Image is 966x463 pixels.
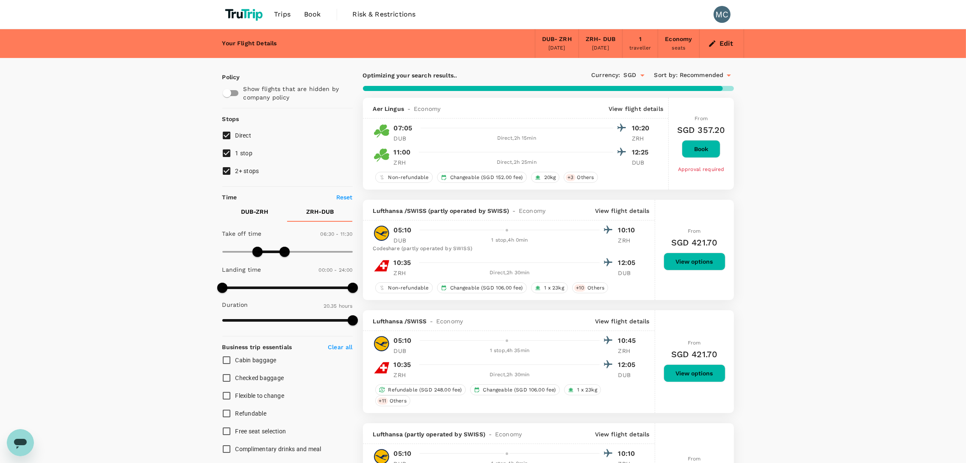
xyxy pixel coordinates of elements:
[447,284,526,292] span: Changeable (SGD 106.00 fee)
[235,375,284,381] span: Checked baggage
[632,123,653,133] p: 10:20
[375,282,433,293] div: Non-refundable
[394,158,415,167] p: ZRH
[394,371,415,379] p: ZRH
[222,73,230,81] p: Policy
[595,317,650,325] p: View flight details
[274,9,291,19] span: Trips
[531,282,568,293] div: 1 x 23kg
[404,105,414,113] span: -
[437,282,527,293] div: Changeable (SGD 106.00 fee)
[373,147,390,164] img: EI
[377,397,388,405] span: + 11
[394,258,411,268] p: 10:35
[373,105,404,113] span: Aer Lingus
[336,193,353,201] p: Reset
[222,39,277,48] div: Your Flight Details
[591,71,620,80] span: Currency :
[363,71,548,80] p: Optimizing your search results..
[618,258,639,268] p: 12:05
[244,85,347,102] p: Show flights that are hidden by company policy
[564,384,601,395] div: 1 x 23kg
[375,384,466,395] div: Refundable (SGD 248.00 fee)
[375,172,433,183] div: Non-refundable
[373,207,509,215] span: Lufthansa / SWISS (partly operated by SWISS)
[436,317,463,325] span: Economy
[385,386,465,394] span: Refundable (SGD 248.00 fee)
[373,430,485,438] span: Lufthansa (partly operated by SWISS)
[480,386,559,394] span: Changeable (SGD 106.00 fee)
[485,430,495,438] span: -
[394,123,412,133] p: 07:05
[618,269,639,277] p: DUB
[394,336,412,346] p: 05:10
[470,384,560,395] div: Changeable (SGD 106.00 fee)
[222,229,262,238] p: Take off time
[572,282,608,293] div: +10Others
[394,347,415,355] p: DUB
[222,344,292,350] strong: Business trip essentials
[7,429,34,456] iframe: Botón para iniciar la ventana de mensajería
[447,174,526,181] span: Changeable (SGD 152.00 fee)
[222,5,268,24] img: TruTrip logo
[353,9,416,19] span: Risk & Restrictions
[618,449,639,459] p: 10:10
[574,174,598,181] span: Others
[519,207,545,215] span: Economy
[394,134,415,143] p: DUB
[531,172,560,183] div: 20kg
[235,392,285,399] span: Flexible to change
[637,69,648,81] button: Open
[541,174,559,181] span: 20kg
[394,360,411,370] p: 10:35
[222,116,239,122] strong: Stops
[386,397,410,405] span: Others
[373,257,390,274] img: LX
[495,430,522,438] span: Economy
[541,284,567,292] span: 1 x 23kg
[618,225,639,235] p: 10:10
[595,207,650,215] p: View flight details
[373,225,390,242] img: LH
[671,347,718,361] h6: SGD 421.70
[373,335,390,352] img: LH
[241,207,268,216] p: DUB - ZRH
[394,225,412,235] p: 05:10
[680,71,724,80] span: Recommended
[671,236,718,249] h6: SGD 421.70
[609,105,663,113] p: View flight details
[373,317,426,325] span: Lufthansa / SWISS
[420,269,600,277] div: Direct , 2h 30min
[385,284,432,292] span: Non-refundable
[235,150,253,157] span: 1 stop
[437,172,527,183] div: Changeable (SGD 152.00 fee)
[321,231,353,237] span: 06:30 - 11:30
[420,158,614,167] div: Direct , 2h 25min
[509,207,519,215] span: -
[235,446,321,452] span: Complimentary drinks and meal
[222,193,237,201] p: Time
[618,336,639,346] p: 10:45
[665,35,692,44] div: Economy
[542,35,572,44] div: DUB - ZRH
[584,284,608,292] span: Others
[618,347,639,355] p: ZRH
[664,253,725,270] button: View options
[677,123,725,137] h6: SGD 357.20
[328,343,352,351] p: Clear all
[394,236,415,245] p: DUB
[714,6,731,23] div: MC
[420,236,600,245] div: 1 stop , 4h 0min
[373,245,639,253] div: Codeshare (partly operated by SWISS)
[688,228,701,234] span: From
[639,35,642,44] div: 1
[420,347,600,355] div: 1 stop , 4h 35min
[564,172,598,183] div: +3Others
[678,166,725,172] span: Approval required
[592,44,609,52] div: [DATE]
[664,364,725,382] button: View options
[375,395,410,406] div: +11Others
[385,174,432,181] span: Non-refundable
[632,158,653,167] p: DUB
[586,35,615,44] div: ZRH - DUB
